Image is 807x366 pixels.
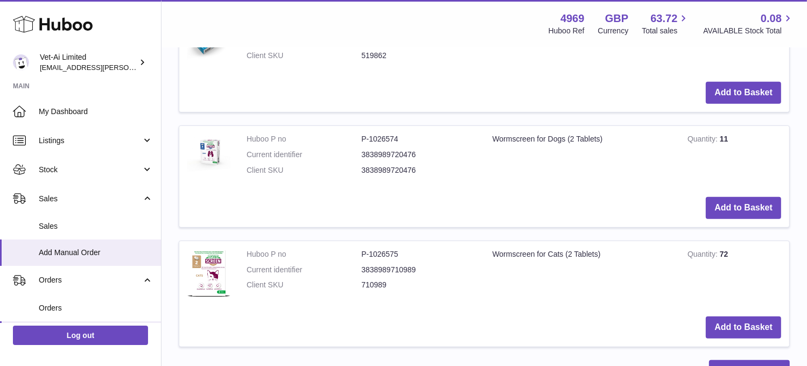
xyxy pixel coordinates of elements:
[361,249,476,259] dd: P-1026575
[361,51,476,61] dd: 519862
[706,316,781,339] button: Add to Basket
[679,241,789,308] td: 72
[40,52,137,73] div: Vet-Ai Limited
[560,11,585,26] strong: 4969
[39,194,142,204] span: Sales
[39,136,142,146] span: Listings
[650,11,677,26] span: 63.72
[187,249,230,298] img: Wormscreen for Cats (2 Tablets)
[703,11,794,36] a: 0.08 AVAILABLE Stock Total
[39,275,142,285] span: Orders
[642,11,690,36] a: 63.72 Total sales
[247,249,361,259] dt: Huboo P no
[361,165,476,175] dd: 3838989720476
[605,11,628,26] strong: GBP
[485,126,680,189] td: Wormscreen for Dogs (2 Tablets)
[40,63,216,72] span: [EMAIL_ADDRESS][PERSON_NAME][DOMAIN_NAME]
[549,26,585,36] div: Huboo Ref
[598,26,629,36] div: Currency
[687,135,720,146] strong: Quantity
[361,134,476,144] dd: P-1026574
[187,134,230,172] img: Wormscreen for Dogs (2 Tablets)
[706,197,781,219] button: Add to Basket
[39,303,153,313] span: Orders
[361,265,476,275] dd: 3838989710989
[247,280,361,290] dt: Client SKU
[761,11,782,26] span: 0.08
[247,51,361,61] dt: Client SKU
[706,82,781,104] button: Add to Basket
[247,134,361,144] dt: Huboo P no
[39,165,142,175] span: Stock
[39,248,153,258] span: Add Manual Order
[13,326,148,345] a: Log out
[679,126,789,189] td: 11
[703,26,794,36] span: AVAILABLE Stock Total
[13,54,29,71] img: abbey.fraser-roe@vet-ai.com
[485,241,680,308] td: Wormscreen for Cats (2 Tablets)
[361,150,476,160] dd: 3838989720476
[247,165,361,175] dt: Client SKU
[39,107,153,117] span: My Dashboard
[247,265,361,275] dt: Current identifier
[39,221,153,231] span: Sales
[687,250,720,261] strong: Quantity
[247,150,361,160] dt: Current identifier
[642,26,690,36] span: Total sales
[361,280,476,290] dd: 710989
